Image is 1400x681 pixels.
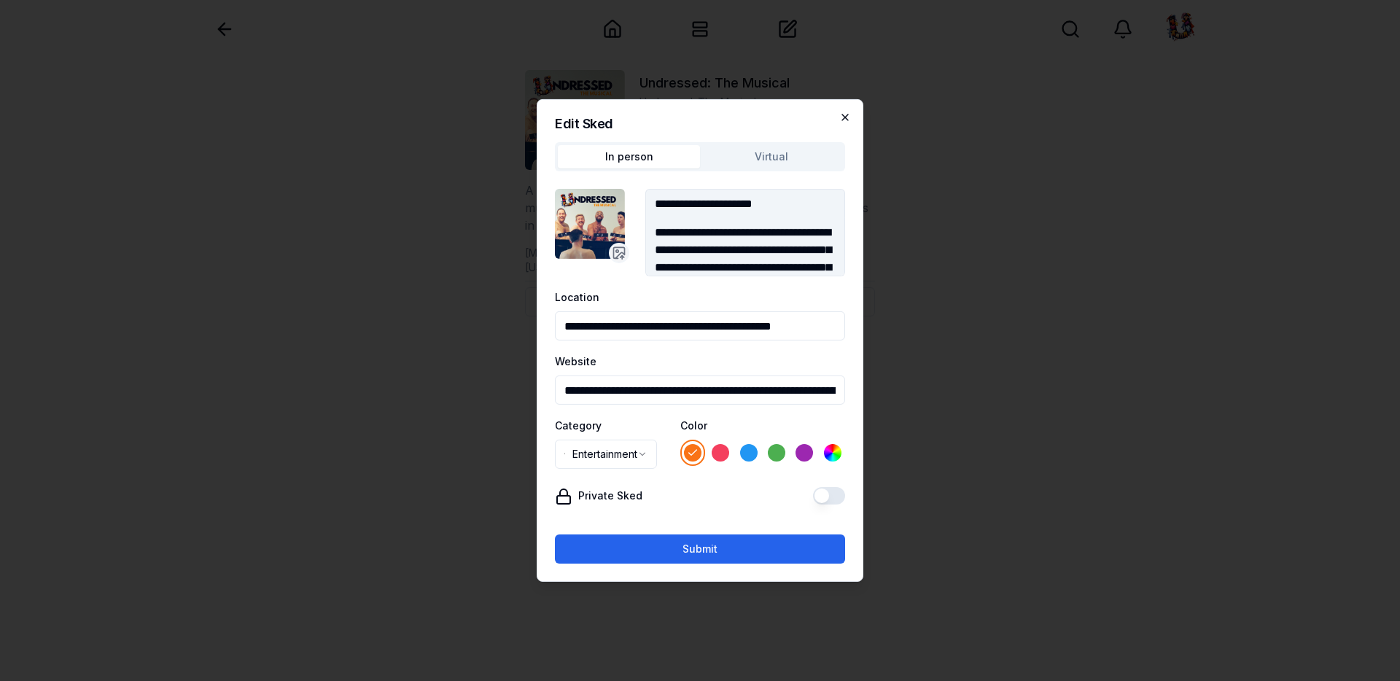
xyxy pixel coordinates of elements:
label: Website [555,355,596,367]
button: Virtual [700,145,842,168]
label: Color [680,419,707,432]
label: Location [555,291,599,303]
h2: Edit Sked [555,117,845,131]
button: Submit [555,534,845,564]
button: In person [558,145,700,168]
label: Category [555,419,602,432]
img: Avatar [555,189,625,259]
label: Private Sked [555,489,642,502]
